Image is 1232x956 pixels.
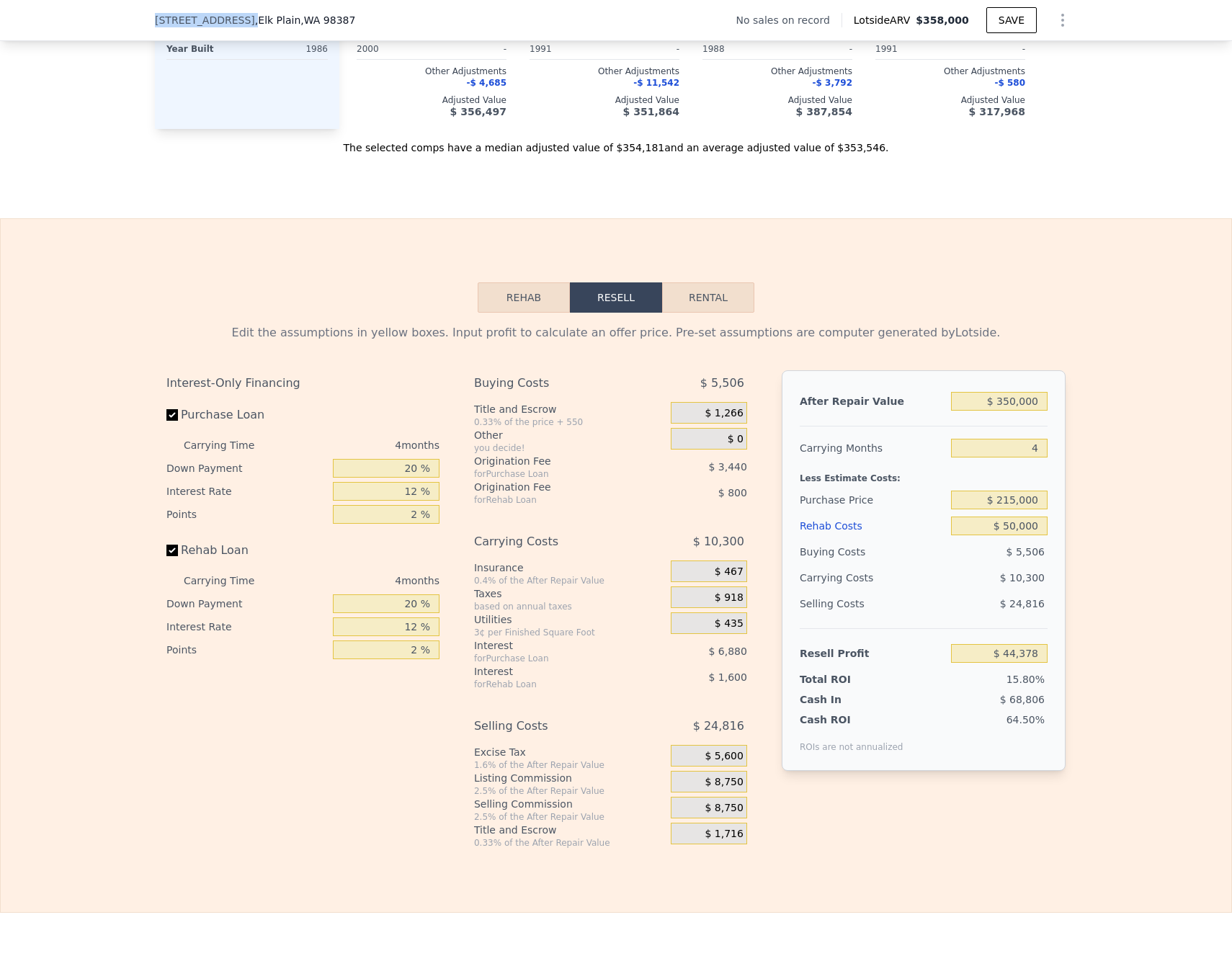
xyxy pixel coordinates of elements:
[708,645,746,657] span: $ 6,880
[800,727,903,753] div: ROIs are not annualized
[780,39,852,59] div: -
[467,78,506,88] span: -$ 4,685
[357,66,506,77] div: Other Adjustments
[166,402,327,428] label: Purchase Loan
[478,282,570,313] button: Rehab
[728,433,744,446] span: $ 0
[705,828,743,841] span: $ 1,716
[474,416,665,428] div: 0.33% of the price + 550
[800,487,945,513] div: Purchase Price
[166,370,439,396] div: Interest-Only Financing
[474,679,635,690] div: for Rehab Loan
[800,539,945,565] div: Buying Costs
[662,282,754,313] button: Rental
[166,537,327,563] label: Rehab Loan
[250,39,328,59] div: 1986
[969,106,1025,117] span: $ 317,968
[800,461,1048,487] div: Less Estimate Costs:
[800,388,945,414] div: After Repair Value
[474,713,635,739] div: Selling Costs
[1006,546,1045,558] span: $ 5,506
[474,627,665,638] div: 3¢ per Finished Square Foot
[800,565,890,591] div: Carrying Costs
[474,771,665,785] div: Listing Commission
[450,106,506,117] span: $ 356,497
[702,94,852,106] div: Adjusted Value
[474,638,635,653] div: Interest
[166,409,178,421] input: Purchase Loan
[1000,694,1045,705] span: $ 68,806
[1006,674,1045,685] span: 15.80%
[474,402,665,416] div: Title and Escrow
[255,13,356,27] span: , Elk Plain
[300,14,355,26] span: , WA 98387
[800,591,945,617] div: Selling Costs
[184,434,277,457] div: Carrying Time
[1048,6,1077,35] button: Show Options
[875,66,1025,77] div: Other Adjustments
[166,324,1066,341] div: Edit the assumptions in yellow boxes. Input profit to calculate an offer price. Pre-set assumptio...
[705,802,743,815] span: $ 8,750
[693,713,744,739] span: $ 24,816
[800,640,945,666] div: Resell Profit
[474,664,635,679] div: Interest
[474,797,665,811] div: Selling Commission
[875,39,947,59] div: 1991
[607,39,679,59] div: -
[474,529,635,555] div: Carrying Costs
[474,745,665,759] div: Excise Tax
[705,407,743,420] span: $ 1,266
[530,66,679,77] div: Other Adjustments
[702,39,775,59] div: 1988
[800,672,890,687] div: Total ROI
[1000,572,1045,584] span: $ 10,300
[715,617,744,630] span: $ 435
[357,39,429,59] div: 2000
[718,487,747,499] span: $ 800
[474,759,665,771] div: 1.6% of the After Repair Value
[474,428,665,442] div: Other
[474,575,665,586] div: 0.4% of the After Repair Value
[474,823,665,837] div: Title and Escrow
[166,545,178,556] input: Rehab Loan
[474,653,635,664] div: for Purchase Loan
[357,94,506,106] div: Adjusted Value
[702,66,852,77] div: Other Adjustments
[736,13,842,27] div: No sales on record
[633,78,679,88] span: -$ 11,542
[708,461,746,473] span: $ 3,440
[994,78,1025,88] span: -$ 580
[715,591,744,604] span: $ 918
[953,39,1025,59] div: -
[715,566,744,578] span: $ 467
[705,750,743,763] span: $ 5,600
[166,615,327,638] div: Interest Rate
[155,13,255,27] span: [STREET_ADDRESS]
[474,370,635,396] div: Buying Costs
[623,106,679,117] span: $ 351,864
[474,785,665,797] div: 2.5% of the After Repair Value
[474,612,665,627] div: Utilities
[283,569,439,592] div: 4 months
[800,435,945,461] div: Carrying Months
[474,442,665,454] div: you decide!
[474,586,665,601] div: Taxes
[166,503,327,526] div: Points
[166,480,327,503] div: Interest Rate
[474,454,635,468] div: Origination Fee
[1000,598,1045,609] span: $ 24,816
[800,692,890,707] div: Cash In
[570,282,662,313] button: Resell
[530,39,602,59] div: 1991
[875,94,1025,106] div: Adjusted Value
[800,712,903,727] div: Cash ROI
[474,468,635,480] div: for Purchase Loan
[166,638,327,661] div: Points
[474,480,635,494] div: Origination Fee
[854,13,916,27] span: Lotside ARV
[474,601,665,612] div: based on annual taxes
[474,494,635,506] div: for Rehab Loan
[474,560,665,575] div: Insurance
[474,837,665,849] div: 0.33% of the After Repair Value
[796,106,852,117] span: $ 387,854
